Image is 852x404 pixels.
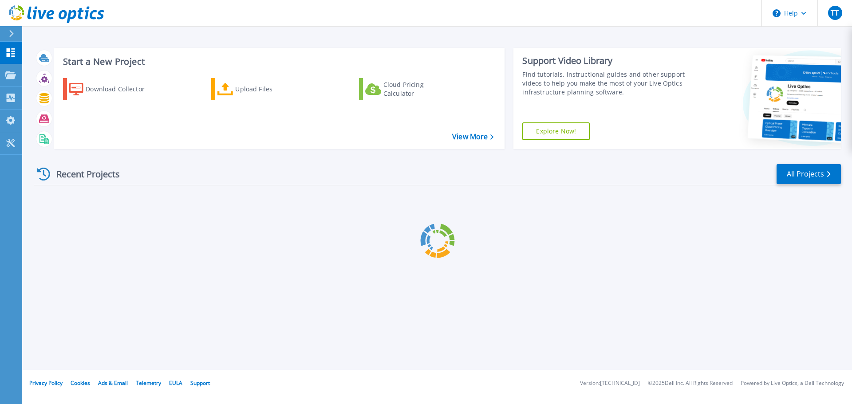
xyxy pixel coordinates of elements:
a: Cookies [71,379,90,387]
a: View More [452,133,493,141]
a: Ads & Email [98,379,128,387]
span: TT [831,9,839,16]
div: Cloud Pricing Calculator [383,80,454,98]
a: All Projects [777,164,841,184]
div: Upload Files [235,80,306,98]
li: Version: [TECHNICAL_ID] [580,380,640,386]
a: Upload Files [211,78,310,100]
div: Download Collector [86,80,157,98]
li: © 2025 Dell Inc. All Rights Reserved [648,380,733,386]
a: Privacy Policy [29,379,63,387]
div: Recent Projects [34,163,132,185]
a: EULA [169,379,182,387]
div: Support Video Library [522,55,689,67]
a: Support [190,379,210,387]
h3: Start a New Project [63,57,493,67]
a: Explore Now! [522,122,590,140]
a: Download Collector [63,78,162,100]
a: Cloud Pricing Calculator [359,78,458,100]
div: Find tutorials, instructional guides and other support videos to help you make the most of your L... [522,70,689,97]
li: Powered by Live Optics, a Dell Technology [741,380,844,386]
a: Telemetry [136,379,161,387]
